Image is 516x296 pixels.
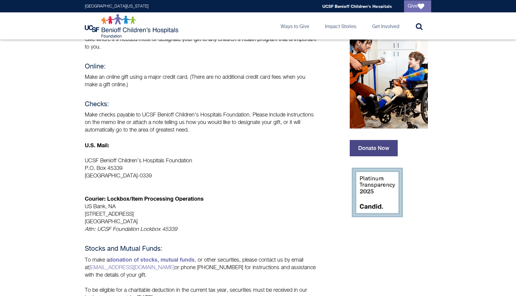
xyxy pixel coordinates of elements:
[85,142,109,148] strong: U.S. Mail:
[322,4,392,9] a: UCSF Benioff Children's Hospitals
[85,195,204,202] strong: Courier: Lockbox/Item Processing Operations
[85,4,148,8] a: [GEOGRAPHIC_DATA][US_STATE]
[109,256,195,263] a: donation of stocks, mutual funds
[85,101,317,108] h4: Checks:
[85,63,317,71] h4: Online:
[85,187,317,233] p: US Bank, NA [STREET_ADDRESS] [GEOGRAPHIC_DATA]
[320,12,361,40] a: Impact Stories
[85,36,317,51] p: Give where it's needed most or designate your gift to any children’s health program that is impor...
[404,0,431,12] a: Give
[85,227,177,232] em: Attn: UCSF Foundation Lockbox 45339
[85,74,317,89] p: Make an online gift using a major credit card. (There are no additional credit card fees when you...
[85,256,317,279] p: To make a , or other securities, please contact us by email at or phone [PHONE_NUMBER] for instru...
[350,140,398,156] a: Donate Now
[85,111,317,134] p: Make checks payable to UCSF Benioff Children’s Hospitals Foundation. Please include instructions ...
[85,245,317,253] h4: Stocks and Mutual Funds:
[276,12,314,40] a: Ways to Give
[85,14,180,38] img: Logo for UCSF Benioff Children's Hospitals Foundation
[85,157,317,180] p: UCSF Benioff Children’s Hospitals Foundation P.O. Box 45339 [GEOGRAPHIC_DATA]-0339
[367,12,404,40] a: Get Involved
[350,165,404,220] img: 2025 Guidestar Platinum
[350,36,428,129] img: Music therapy session
[89,265,174,270] a: [EMAIL_ADDRESS][DOMAIN_NAME]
